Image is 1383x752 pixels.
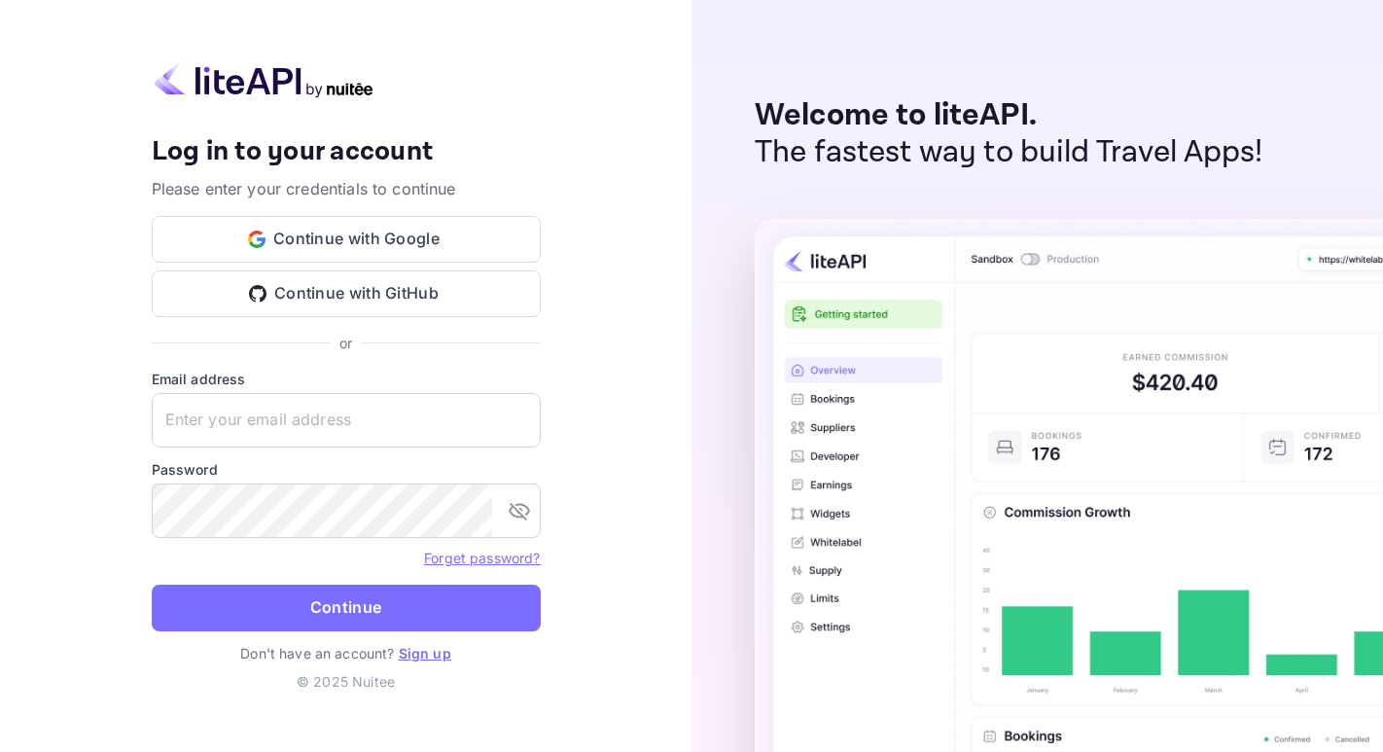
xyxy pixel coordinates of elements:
button: Continue [152,585,541,631]
label: Password [152,459,541,480]
p: Welcome to liteAPI. [755,97,1263,134]
p: Please enter your credentials to continue [152,177,541,200]
a: Sign up [399,645,451,662]
a: Forget password? [424,550,540,566]
p: or [339,333,352,353]
button: Continue with GitHub [152,270,541,317]
p: Don't have an account? [152,643,541,663]
a: Forget password? [424,548,540,567]
button: Continue with Google [152,216,541,263]
p: © 2025 Nuitee [152,671,541,692]
input: Enter your email address [152,393,541,448]
h4: Log in to your account [152,135,541,169]
img: liteapi [152,60,375,98]
label: Email address [152,369,541,389]
button: toggle password visibility [500,491,539,530]
p: The fastest way to build Travel Apps! [755,134,1263,171]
